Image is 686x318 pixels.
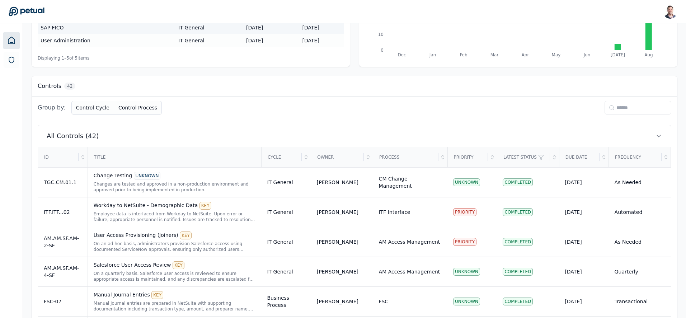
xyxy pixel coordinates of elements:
[490,52,499,57] tspan: Mar
[262,148,302,167] div: Cycle
[429,52,436,57] tspan: Jan
[38,55,89,61] span: Displaying 1– 5 of 5 items
[94,300,256,312] div: Manual journal entries are prepared in NetSuite with supporting documentation including transacti...
[300,21,344,34] td: [DATE]
[609,257,671,286] td: Quarterly
[38,21,175,34] td: SAP FICO
[94,271,256,282] div: On a quarterly basis, Salesforce user access is reviewed to ensure appropriate access is maintain...
[94,291,256,299] div: Manual Journal Entries
[503,178,533,186] div: Completed
[94,261,256,269] div: Salesforce User Access Review
[199,202,211,210] div: KEY
[565,238,603,245] div: [DATE]
[565,209,603,216] div: [DATE]
[44,265,82,279] div: AM.AM.SF.AM-4-SF
[71,101,114,114] button: Control Cycle
[609,197,671,227] td: Automated
[175,21,243,34] td: IT General
[94,232,256,239] div: User Access Provisioning (Joiners)
[261,286,311,316] td: Business Process
[522,52,529,57] tspan: Apr
[373,148,438,167] div: Process
[498,148,550,167] div: Latest Status
[609,286,671,316] td: Transactional
[261,227,311,257] td: IT General
[552,52,561,57] tspan: May
[460,52,467,57] tspan: Feb
[243,21,300,34] td: [DATE]
[243,34,300,47] td: [DATE]
[64,83,75,90] span: 42
[379,238,440,245] div: AM Access Management
[398,52,406,57] tspan: Dec
[448,148,488,167] div: Priority
[94,172,256,180] div: Change Testing
[311,148,364,167] div: Owner
[609,227,671,257] td: As Needed
[663,4,677,19] img: Snir Kodesh
[503,238,533,246] div: Completed
[644,52,653,57] tspan: Aug
[44,179,82,186] div: TGC.CM.01.1
[565,268,603,275] div: [DATE]
[38,34,175,47] td: User Administration
[565,179,603,186] div: [DATE]
[300,34,344,47] td: [DATE]
[453,208,476,216] div: PRIORITY
[609,167,671,197] td: As Needed
[38,148,79,167] div: ID
[44,298,82,305] div: FSC-07
[317,238,358,245] div: [PERSON_NAME]
[134,172,161,180] div: UNKNOWN
[44,235,82,249] div: AM.AM.SF.AM-2-SF
[317,179,358,186] div: [PERSON_NAME]
[38,125,671,147] button: All Controls (42)
[94,241,256,252] div: On an ad hoc basis, administrators provision Salesforce access using documented ServiceNow approv...
[261,167,311,197] td: IT General
[317,209,358,216] div: [PERSON_NAME]
[44,209,82,216] div: ITF.ITF...02
[378,32,384,37] tspan: 10
[3,32,20,49] a: Dashboard
[453,178,480,186] div: UNKNOWN
[560,148,600,167] div: Due Date
[381,48,384,53] tspan: 0
[565,298,603,305] div: [DATE]
[379,268,440,275] div: AM Access Management
[4,52,19,68] a: SOC 1 Reports
[317,298,358,305] div: [PERSON_NAME]
[379,298,388,305] div: FSC
[180,232,192,239] div: KEY
[503,298,533,305] div: Completed
[379,209,410,216] div: ITF Interface
[379,175,442,190] div: CM Change Management
[503,208,533,216] div: Completed
[503,268,533,276] div: Completed
[9,6,44,17] a: Go to Dashboard
[175,34,243,47] td: IT General
[94,202,256,210] div: Workday to NetSuite - Demographic Data
[151,291,163,299] div: KEY
[609,148,662,167] div: Frequency
[173,261,184,269] div: KEY
[88,148,261,167] div: Title
[317,268,358,275] div: [PERSON_NAME]
[453,298,480,305] div: UNKNOWN
[47,131,99,141] span: All Controls (42)
[114,101,162,114] button: Control Process
[453,238,476,246] div: PRIORITY
[38,103,66,112] span: Group by:
[261,257,311,286] td: IT General
[94,211,256,223] div: Employee data is interfaced from Workday to NetSuite. Upon error or failure, appropriate personne...
[611,52,625,57] tspan: [DATE]
[38,82,61,90] h3: Controls
[453,268,480,276] div: UNKNOWN
[583,52,591,57] tspan: Jun
[261,197,311,227] td: IT General
[94,181,256,193] div: Changes are tested and approved in a non-production environment and approved prior to being imple...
